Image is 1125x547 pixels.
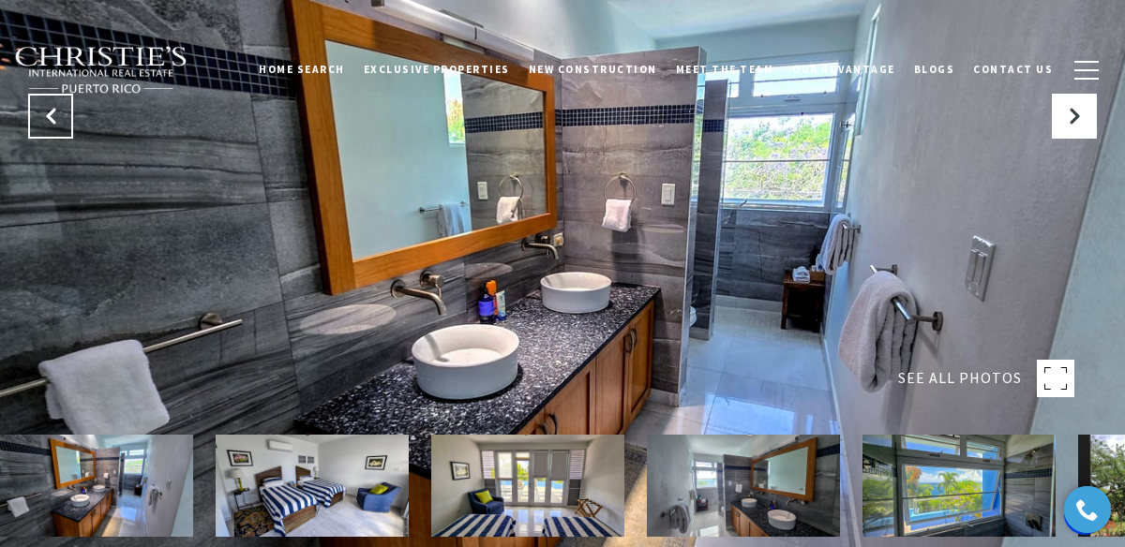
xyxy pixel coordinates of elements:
[792,63,895,76] span: Our Advantage
[364,63,510,76] span: Exclusive Properties
[14,46,188,95] img: Christie's International Real Estate black text logo
[28,94,73,139] button: Previous Slide
[519,46,667,93] a: New Construction
[667,46,784,93] a: Meet the Team
[216,435,409,537] img: 3 LA QUINTA MELONES BEACH BARRIO FLAMENCO
[914,63,955,76] span: Blogs
[354,46,519,93] a: Exclusive Properties
[529,63,657,76] span: New Construction
[862,435,1056,537] img: 3 LA QUINTA MELONES BEACH BARRIO FLAMENCO
[647,435,840,537] img: 3 LA QUINTA MELONES BEACH BARRIO FLAMENCO
[1062,43,1111,97] button: button
[1052,94,1097,139] button: Next Slide
[783,46,905,93] a: Our Advantage
[905,46,965,93] a: Blogs
[898,366,1022,391] span: SEE ALL PHOTOS
[973,63,1053,76] span: Contact Us
[431,435,624,537] img: 3 LA QUINTA MELONES BEACH BARRIO FLAMENCO
[249,46,354,93] a: Home Search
